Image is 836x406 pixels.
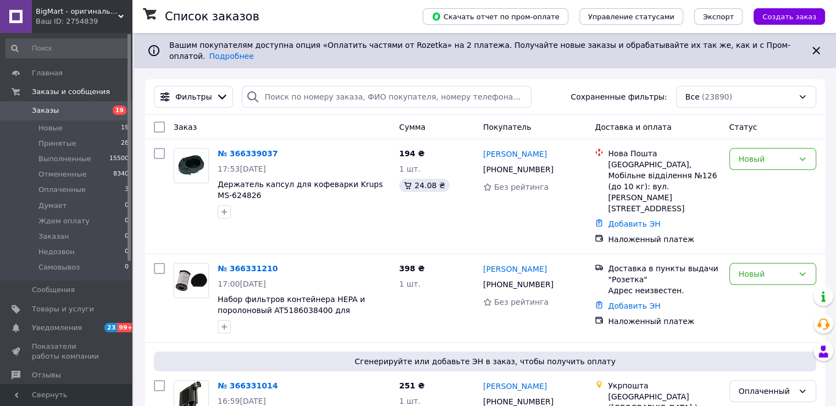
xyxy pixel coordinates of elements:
[169,41,790,61] span: Вашим покупателям доступна опция «Оплатить частями от Rozetka» на 2 платежа. Получайте новые зака...
[32,285,75,295] span: Сообщения
[125,262,129,272] span: 0
[218,264,278,273] a: № 366331210
[483,264,547,275] a: [PERSON_NAME]
[125,201,129,211] span: 0
[32,323,82,333] span: Уведомления
[38,232,69,242] span: Заказан
[174,149,208,183] img: Фото товару
[121,139,129,149] span: 28
[595,123,671,131] span: Доставка и оплата
[739,385,794,397] div: Оплаченный
[481,277,556,292] div: [PHONE_NUMBER]
[608,159,720,214] div: [GEOGRAPHIC_DATA], Мобільне відділення №126 (до 10 кг): вул. [PERSON_NAME][STREET_ADDRESS]
[571,91,667,102] span: Сохраненные фильтры:
[608,220,660,228] a: Добавить ЭН
[174,264,208,298] img: Фото товару
[125,247,129,257] span: 0
[399,397,420,405] span: 1 шт.
[125,216,129,226] span: 0
[158,356,812,367] span: Сгенерируйте или добавьте ЭН в заказ, чтобы получить оплату
[399,279,420,288] span: 1 шт.
[739,268,794,280] div: Новый
[608,263,720,285] div: Доставка в пункты выдачи "Розетка"
[32,342,102,361] span: Показатели работы компании
[608,148,720,159] div: Нова Пошта
[32,68,63,78] span: Главная
[32,106,59,116] span: Заказы
[703,13,734,21] span: Экспорт
[174,148,209,183] a: Фото товару
[38,154,91,164] span: Выполненные
[483,123,532,131] span: Покупатель
[32,304,94,314] span: Товары и услуги
[743,12,825,20] a: Создать заказ
[125,185,129,195] span: 3
[399,179,449,192] div: 24.08 ₴
[38,262,80,272] span: Самовывоз
[431,12,560,21] span: Скачать отчет по пром-оплате
[762,13,816,21] span: Создать заказ
[109,154,129,164] span: 15500
[399,123,425,131] span: Сумма
[36,17,132,26] div: Ваш ID: 2754839
[38,247,75,257] span: Недозвон
[121,123,129,133] span: 19
[739,153,794,165] div: Новый
[5,39,130,58] input: Поиск
[38,185,86,195] span: Оплаченные
[117,323,135,332] span: 99+
[32,87,110,97] span: Заказы и сообщения
[38,201,67,211] span: Думает
[494,183,549,191] span: Без рейтинга
[38,123,63,133] span: Новые
[218,279,266,288] span: 17:00[DATE]
[209,52,254,61] a: Подробнее
[175,91,212,102] span: Фильтры
[218,381,278,390] a: № 366331014
[608,234,720,245] div: Наложенный платеж
[242,86,532,108] input: Поиск по номеру заказа, ФИО покупателя, номеру телефона, Email, номеру накладной
[218,397,266,405] span: 16:59[DATE]
[608,316,720,327] div: Наложенный платеж
[685,91,700,102] span: Все
[113,106,126,115] span: 19
[38,169,86,179] span: Отмененные
[174,263,209,298] a: Фото товару
[729,123,757,131] span: Статус
[399,164,420,173] span: 1 шт.
[483,149,547,160] a: [PERSON_NAME]
[38,216,90,226] span: Ждем оплату
[399,264,424,273] span: 398 ₴
[218,149,278,158] a: № 366339037
[608,301,660,310] a: Добавить ЭН
[423,8,568,25] button: Скачать отчет по пром-оплате
[104,323,117,332] span: 23
[754,8,825,25] button: Создать заказ
[608,285,720,296] div: Адрес неизвестен.
[165,10,259,23] h1: Список заказов
[579,8,683,25] button: Управление статусами
[218,164,266,173] span: 17:53[DATE]
[218,295,365,326] a: Набор фильтров контейнера HEPA и поролоновый AT5186038400 для пылесоса Ariete
[483,381,547,392] a: [PERSON_NAME]
[218,180,383,200] a: Держатель капсул для кофеварки Krups MS-624826
[399,149,424,158] span: 194 ₴
[399,381,424,390] span: 251 ₴
[36,7,118,17] span: BigMart - оригинальные запчасти для бытовой техники и смартфонов
[113,169,129,179] span: 8340
[694,8,743,25] button: Экспорт
[481,162,556,177] div: [PHONE_NUMBER]
[608,380,720,391] div: Укрпошта
[494,298,549,306] span: Без рейтинга
[588,13,674,21] span: Управление статусами
[125,232,129,242] span: 0
[702,92,732,101] span: (23890)
[32,370,61,380] span: Отзывы
[174,123,197,131] span: Заказ
[38,139,76,149] span: Принятые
